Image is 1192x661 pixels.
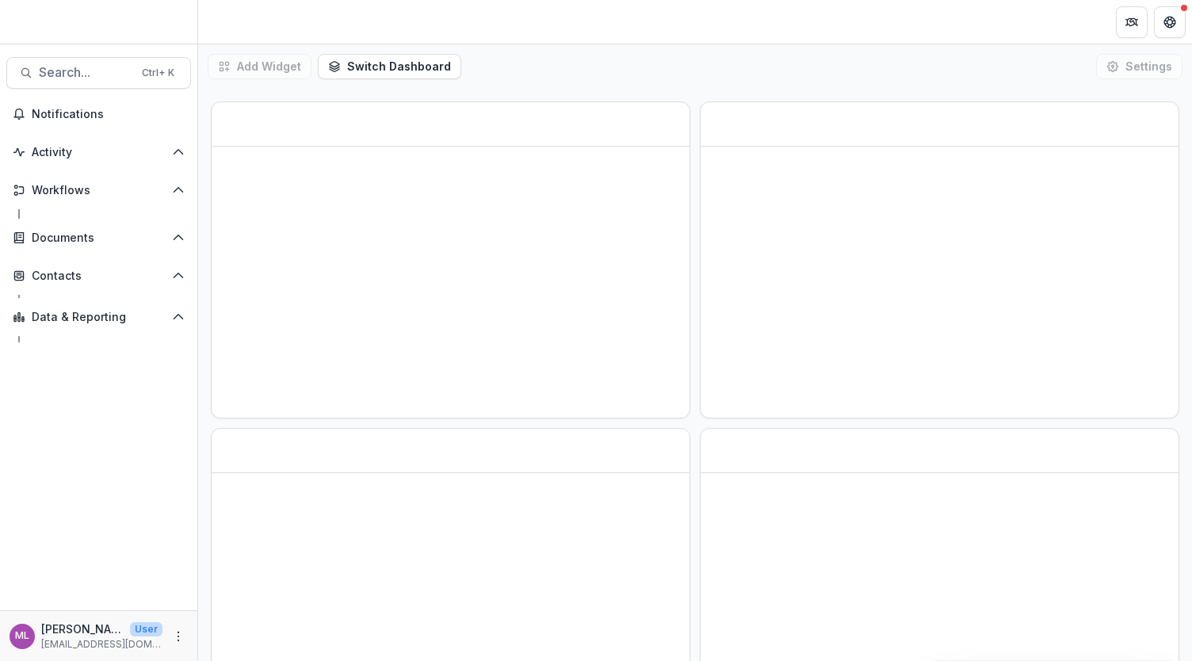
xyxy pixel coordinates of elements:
[41,621,124,637] p: [PERSON_NAME]
[6,57,191,89] button: Search...
[1096,54,1182,79] button: Settings
[6,263,191,288] button: Open Contacts
[32,184,166,197] span: Workflows
[208,54,311,79] button: Add Widget
[6,178,191,203] button: Open Workflows
[318,54,461,79] button: Switch Dashboard
[6,101,191,127] button: Notifications
[6,304,191,330] button: Open Data & Reporting
[6,139,191,165] button: Open Activity
[32,146,166,159] span: Activity
[1116,6,1148,38] button: Partners
[39,65,132,80] span: Search...
[130,622,162,636] p: User
[32,231,166,245] span: Documents
[15,631,29,641] div: Maria Lvova
[41,637,162,651] p: [EMAIL_ADDRESS][DOMAIN_NAME]
[139,64,178,82] div: Ctrl + K
[169,627,188,646] button: More
[32,269,166,283] span: Contacts
[6,225,191,250] button: Open Documents
[204,10,272,33] nav: breadcrumb
[1154,6,1186,38] button: Get Help
[32,311,166,324] span: Data & Reporting
[32,108,185,121] span: Notifications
